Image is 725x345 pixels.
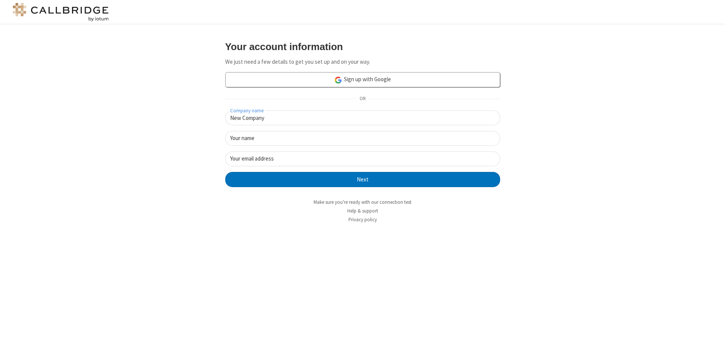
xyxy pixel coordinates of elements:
a: Sign up with Google [225,72,500,87]
button: Next [225,172,500,187]
a: Make sure you're ready with our connection test [314,199,411,205]
span: OR [356,94,369,104]
input: Company name [225,110,500,125]
img: google-icon.png [334,76,342,84]
a: Help & support [347,208,378,214]
input: Your email address [225,151,500,166]
p: We just need a few details to get you set up and on your way. [225,58,500,66]
input: Your name [225,131,500,146]
img: logo@2x.png [11,3,110,21]
a: Privacy policy [348,216,377,223]
h3: Your account information [225,41,500,52]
